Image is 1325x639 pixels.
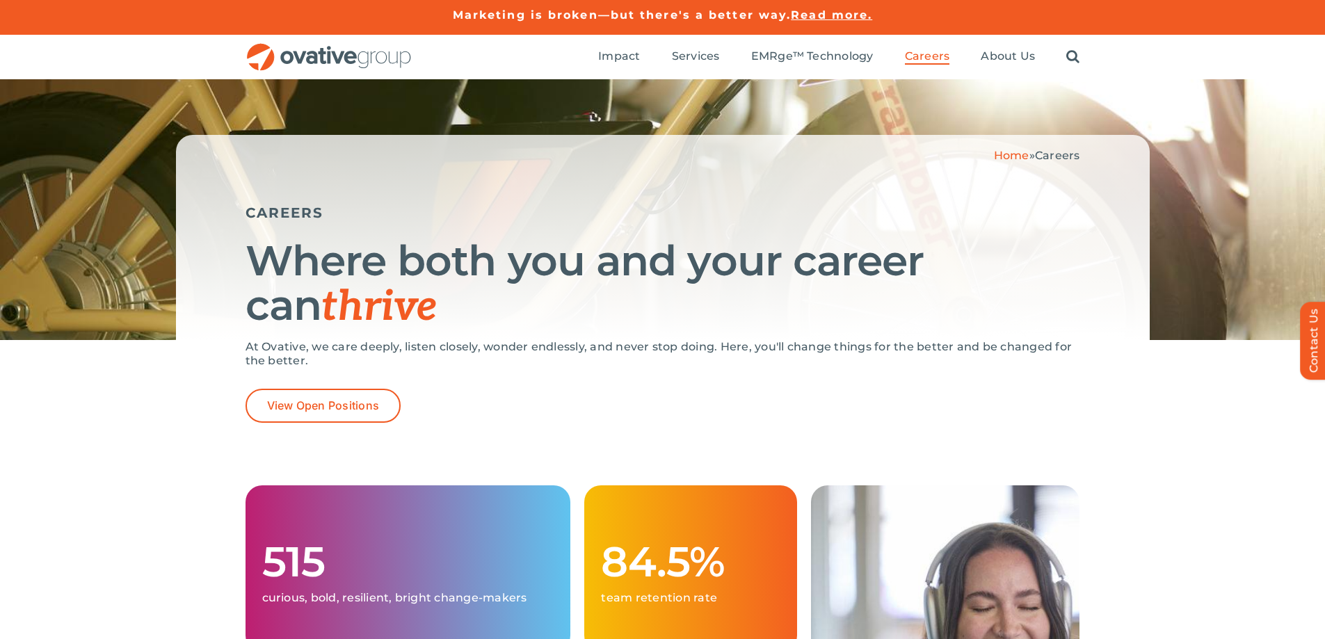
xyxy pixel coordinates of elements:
p: At Ovative, we care deeply, listen closely, wonder endlessly, and never stop doing. Here, you'll ... [246,340,1080,368]
a: About Us [981,49,1035,65]
a: Impact [598,49,640,65]
a: Services [672,49,720,65]
span: » [994,149,1080,162]
span: Careers [1035,149,1080,162]
a: OG_Full_horizontal_RGB [246,42,412,55]
span: About Us [981,49,1035,63]
span: Services [672,49,720,63]
h1: Where both you and your career can [246,238,1080,330]
a: Marketing is broken—but there's a better way. [453,8,792,22]
span: View Open Positions [267,399,380,412]
a: Search [1066,49,1079,65]
h5: CAREERS [246,204,1080,221]
a: View Open Positions [246,389,401,423]
span: Impact [598,49,640,63]
span: Careers [905,49,950,63]
span: thrive [321,282,437,332]
h1: 84.5% [601,540,780,584]
span: EMRge™ Technology [751,49,874,63]
a: Careers [905,49,950,65]
a: Home [994,149,1029,162]
p: curious, bold, resilient, bright change-makers [262,591,554,605]
a: Read more. [791,8,872,22]
nav: Menu [598,35,1079,79]
h1: 515 [262,540,554,584]
p: team retention rate [601,591,780,605]
a: EMRge™ Technology [751,49,874,65]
